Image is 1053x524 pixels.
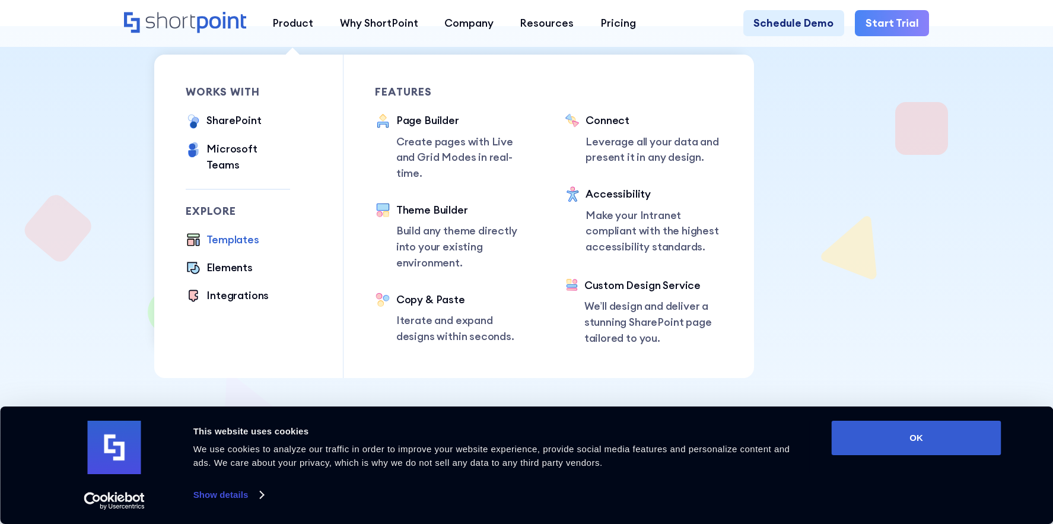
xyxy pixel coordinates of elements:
a: Home [124,12,246,34]
div: SharePoint [206,113,261,129]
a: SharePoint [186,113,262,131]
div: Why ShortPoint [340,15,418,31]
div: Elements [206,260,253,276]
button: OK [832,421,1001,455]
p: Create pages with Live and Grid Modes in real-time. [396,134,533,182]
a: ConnectLeverage all your data and present it in any design. [565,113,723,166]
div: Theme Builder [396,202,533,218]
a: Usercentrics Cookiebot - opens in a new window [62,492,166,510]
a: Page BuilderCreate pages with Live and Grid Modes in real-time. [375,113,533,181]
a: AccessibilityMake your Intranet compliant with the highest accessibility standards. [565,186,723,256]
iframe: Chat Widget [839,386,1053,524]
div: This website uses cookies [193,424,805,439]
a: Company [431,10,507,36]
a: Why ShortPoint [326,10,431,36]
img: logo [88,421,141,474]
div: Features [375,87,533,97]
div: Connect [586,113,723,129]
div: Explore [186,206,291,217]
div: Product [272,15,313,31]
a: Resources [507,10,587,36]
div: Accessibility [586,186,723,202]
p: Iterate and expand designs within seconds. [396,313,533,344]
a: Theme BuilderBuild any theme directly into your existing environment. [375,202,533,271]
div: Templates [206,232,259,248]
div: Copy & Paste [396,292,533,308]
a: Start Trial [855,10,930,36]
a: Integrations [186,288,269,305]
a: Show details [193,486,263,504]
div: Pricing [600,15,636,31]
a: Copy & PasteIterate and expand designs within seconds. [375,292,533,345]
a: Schedule Demo [743,10,845,36]
div: Integrations [206,288,269,304]
p: We’ll design and deliver a stunning SharePoint page tailored to you. [584,298,723,346]
p: Build any theme directly into your existing environment. [396,223,533,271]
a: Elements [186,260,253,277]
a: Product [259,10,326,36]
span: We use cookies to analyze our traffic in order to improve your website experience, provide social... [193,444,790,468]
div: Resources [520,15,574,31]
a: Pricing [587,10,649,36]
div: Company [444,15,494,31]
div: Custom Design Service [584,278,723,294]
a: Custom Design ServiceWe’ll design and deliver a stunning SharePoint page tailored to you. [565,278,723,347]
div: works with [186,87,291,97]
p: Leverage all your data and present it in any design. [586,134,723,166]
p: Make your Intranet compliant with the highest accessibility standards. [586,208,723,255]
a: Templates [186,232,259,249]
a: Microsoft Teams [186,141,291,173]
div: Page Builder [396,113,533,129]
div: Microsoft Teams [206,141,290,173]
